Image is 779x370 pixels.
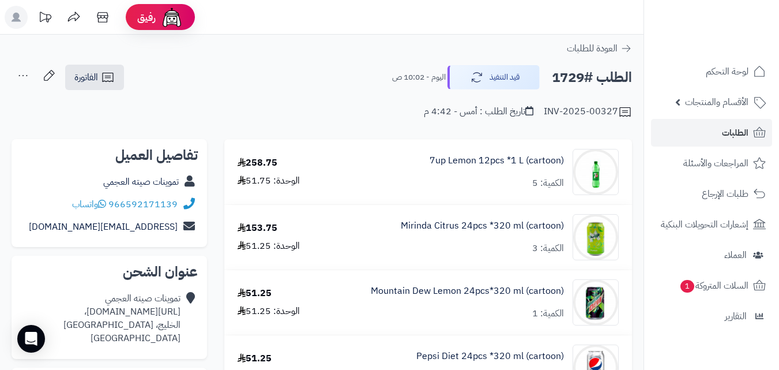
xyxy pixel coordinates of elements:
img: ai-face.png [160,6,183,29]
h2: تفاصيل العميل [21,148,198,162]
div: الوحدة: 51.25 [238,240,300,253]
span: رفيق [137,10,156,24]
div: الكمية: 3 [532,242,564,255]
a: العودة للطلبات [567,42,632,55]
a: 966592171139 [108,197,178,211]
span: الأقسام والمنتجات [685,94,748,110]
small: اليوم - 10:02 ص [392,72,446,83]
a: تموينات صيته العجمي [103,175,179,189]
div: الوحدة: 51.25 [238,305,300,318]
span: السلات المتروكة [679,278,748,294]
a: الطلبات [651,119,772,147]
a: تحديثات المنصة [31,6,59,32]
a: واتساب [72,197,106,211]
span: الطلبات [722,125,748,141]
div: 51.25 [238,287,272,300]
div: 51.25 [238,352,272,365]
button: قيد التنفيذ [447,65,540,89]
span: التقارير [725,308,747,324]
div: الوحدة: 51.75 [238,174,300,188]
span: طلبات الإرجاع [702,186,748,202]
a: لوحة التحكم [651,58,772,85]
a: إشعارات التحويلات البنكية [651,211,772,238]
span: العملاء [724,247,747,263]
div: الكمية: 5 [532,177,564,190]
a: طلبات الإرجاع [651,180,772,208]
div: 153.75 [238,222,277,235]
img: 1747566452-bf88d184-d280-4ea7-9331-9e3669ef-90x90.jpg [573,214,618,260]
a: التقارير [651,302,772,330]
a: المراجعات والأسئلة [651,150,772,177]
img: logo-2.png [701,27,768,51]
a: [EMAIL_ADDRESS][DOMAIN_NAME] [29,220,178,234]
a: Mountain Dew Lemon 24pcs*320 ml (cartoon) [371,285,564,298]
span: إشعارات التحويلات البنكية [661,216,748,233]
a: Mirinda Citrus 24pcs *320 ml (cartoon) [401,219,564,233]
div: Open Intercom Messenger [17,325,45,353]
h2: الطلب #1729 [552,66,632,89]
div: INV-2025-00327 [544,105,632,119]
span: لوحة التحكم [706,63,748,80]
span: المراجعات والأسئلة [683,155,748,171]
h2: عنوان الشحن [21,265,198,279]
span: الفاتورة [74,70,98,84]
span: 1 [680,280,695,293]
a: العملاء [651,241,772,269]
a: Pepsi Diet 24pcs *320 ml (cartoon) [416,350,564,363]
img: 1747540828-789ab214-413e-4ccd-b32f-1699f0bc-90x90.jpg [573,149,618,195]
span: العودة للطلبات [567,42,618,55]
div: الكمية: 1 [532,307,564,320]
a: الفاتورة [65,65,124,90]
a: السلات المتروكة1 [651,272,772,300]
div: تموينات صيته العجمي [URL][DOMAIN_NAME]، الخليج، [GEOGRAPHIC_DATA] [GEOGRAPHIC_DATA] [63,292,180,345]
a: 7up Lemon 12pcs *1 L (cartoon) [430,154,564,167]
div: تاريخ الطلب : أمس - 4:42 م [424,105,533,118]
div: 258.75 [238,156,277,170]
img: 1747589162-6e7ff969-24c4-4b5f-83cf-0a0709aa-90x90.jpg [573,279,618,326]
